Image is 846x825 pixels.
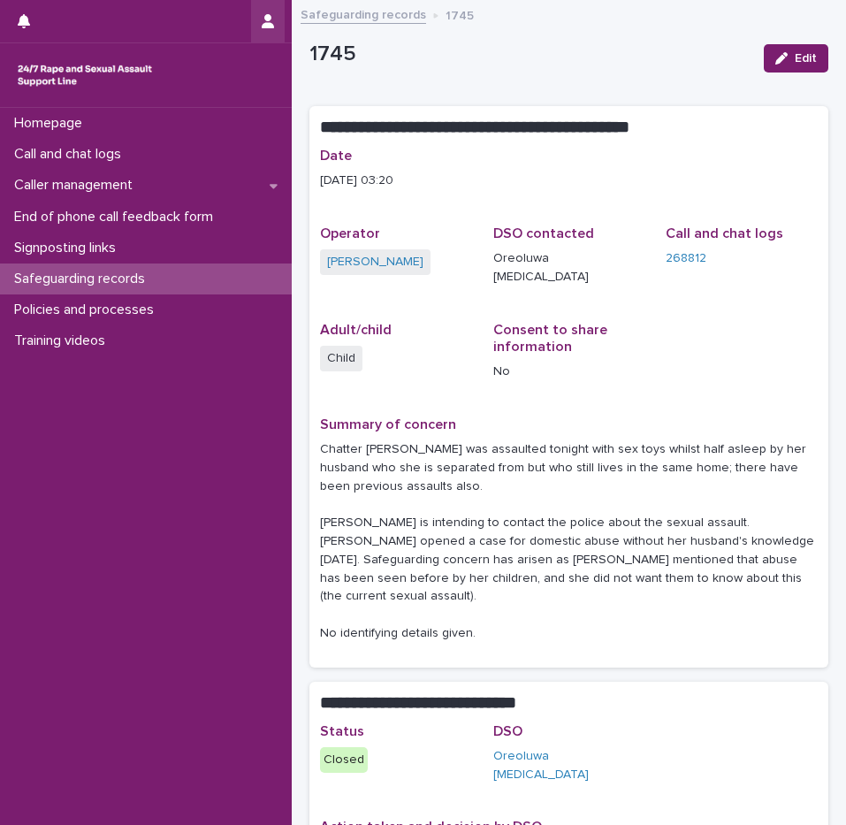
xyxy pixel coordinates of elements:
span: Adult/child [320,323,392,337]
p: Call and chat logs [7,146,135,163]
p: 1745 [446,4,474,24]
a: [PERSON_NAME] [327,253,423,271]
a: Safeguarding records [301,4,426,24]
span: Edit [795,52,817,65]
p: Oreoluwa [MEDICAL_DATA] [493,249,645,286]
span: Operator [320,226,380,241]
span: DSO contacted [493,226,594,241]
p: Signposting links [7,240,130,256]
span: Date [320,149,352,163]
span: Summary of concern [320,417,456,432]
p: Caller management [7,177,147,194]
p: Homepage [7,115,96,132]
p: Safeguarding records [7,271,159,287]
span: DSO [493,724,522,738]
span: Status [320,724,364,738]
p: End of phone call feedback form [7,209,227,225]
div: Closed [320,747,368,773]
a: Oreoluwa [MEDICAL_DATA] [493,747,645,784]
span: Child [320,346,362,371]
a: 268812 [666,249,706,268]
p: Training videos [7,332,119,349]
p: [DATE] 03:20 [320,172,818,190]
p: No [493,363,645,381]
p: Chatter [PERSON_NAME] was assaulted tonight with sex toys whilst half asleep by her husband who s... [320,440,818,643]
p: 1745 [309,42,750,67]
button: Edit [764,44,828,73]
img: rhQMoQhaT3yELyF149Cw [14,57,156,93]
span: Consent to share information [493,323,607,354]
span: Call and chat logs [666,226,783,241]
p: Policies and processes [7,302,168,318]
